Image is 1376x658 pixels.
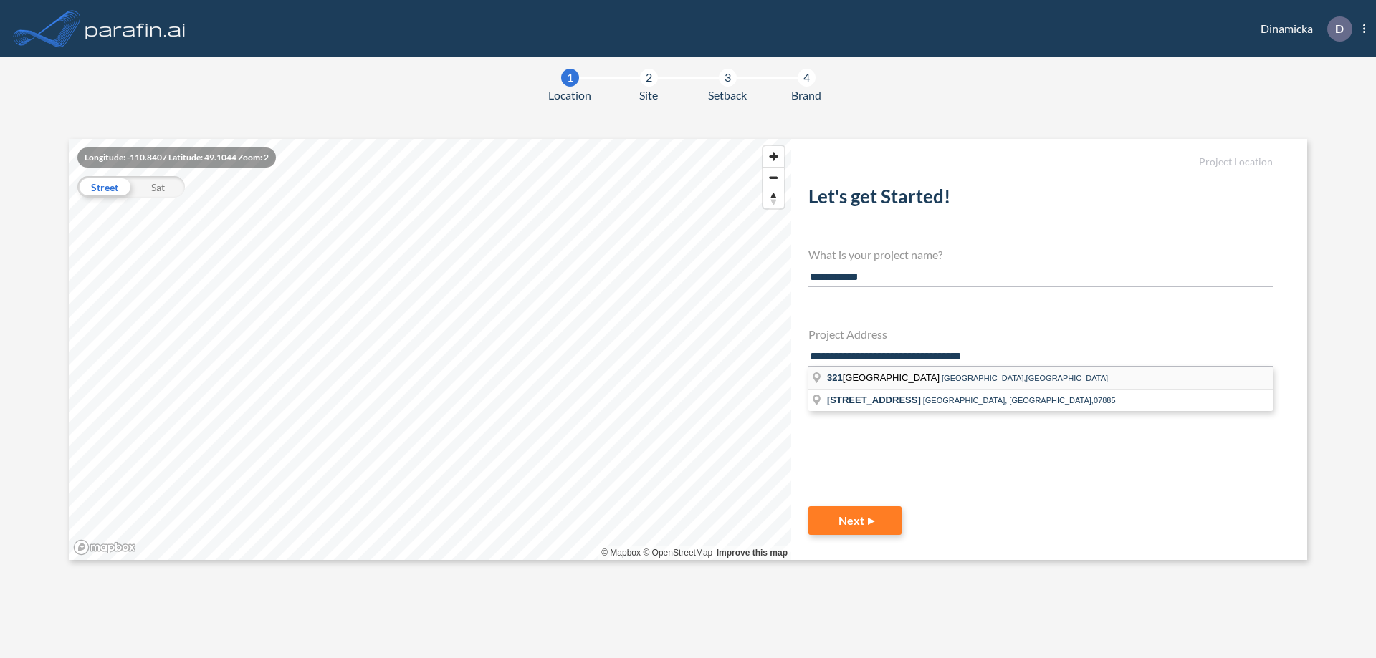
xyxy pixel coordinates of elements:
div: 4 [798,69,816,87]
span: [GEOGRAPHIC_DATA] [827,372,942,383]
a: Mapbox homepage [73,539,136,556]
div: 1 [561,69,579,87]
a: Mapbox [601,548,641,558]
div: Street [77,176,131,198]
span: Location [548,87,591,104]
canvas: Map [69,139,791,560]
div: 2 [640,69,658,87]
a: Improve this map [717,548,788,558]
button: Zoom out [763,167,784,188]
h5: Project Location [808,156,1273,168]
p: D [1335,22,1344,35]
span: [GEOGRAPHIC_DATA], [GEOGRAPHIC_DATA],07885 [923,396,1116,405]
div: 3 [719,69,737,87]
h2: Let's get Started! [808,185,1273,213]
span: 321 [827,372,843,383]
span: Brand [791,87,821,104]
span: Zoom out [763,168,784,188]
button: Reset bearing to north [763,188,784,208]
h4: Project Address [808,327,1273,341]
span: [GEOGRAPHIC_DATA],[GEOGRAPHIC_DATA] [942,374,1108,382]
span: Setback [708,87,747,104]
div: Sat [131,176,185,198]
a: OpenStreetMap [643,548,712,558]
h4: What is your project name? [808,248,1273,261]
div: Longitude: -110.8407 Latitude: 49.1044 Zoom: 2 [77,147,276,168]
button: Zoom in [763,146,784,167]
div: Dinamicka [1239,16,1365,42]
span: Site [639,87,658,104]
span: [STREET_ADDRESS] [827,395,921,405]
img: logo [82,14,188,43]
button: Next [808,506,902,535]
